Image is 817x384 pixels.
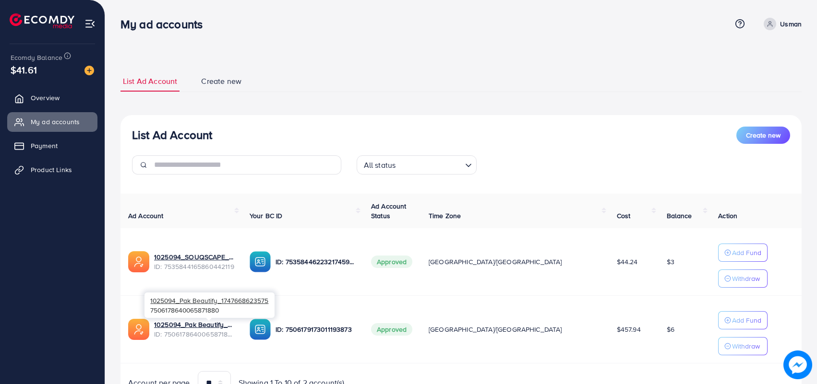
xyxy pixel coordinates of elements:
h3: My ad accounts [120,17,210,31]
span: $44.24 [617,257,638,267]
span: Ecomdy Balance [11,53,62,62]
button: Add Fund [718,311,768,329]
h3: List Ad Account [132,128,212,142]
p: Usman [780,18,802,30]
a: Payment [7,136,97,155]
span: Product Links [31,165,72,175]
img: ic-ads-acc.e4c84228.svg [128,319,149,340]
span: Balance [667,211,692,221]
input: Search for option [398,156,461,172]
span: My ad accounts [31,117,80,127]
img: ic-ads-acc.e4c84228.svg [128,251,149,272]
span: $6 [667,325,674,334]
img: menu [84,18,96,29]
a: Usman [760,18,802,30]
span: Overview [31,93,60,103]
span: Cost [617,211,631,221]
p: Withdraw [732,340,760,352]
span: ID: 7535844165860442119 [154,262,234,271]
button: Withdraw [718,337,768,355]
a: Overview [7,88,97,107]
img: image [84,66,94,75]
p: ID: 7535844622321745936 [276,256,356,268]
img: ic-ba-acc.ded83a64.svg [250,251,271,272]
span: Create new [746,130,781,140]
span: $3 [667,257,674,267]
span: Create new [201,76,241,87]
span: Ad Account [128,211,164,221]
span: ID: 7506178640065871880 [154,329,234,339]
span: Approved [371,256,412,268]
div: 7506178640065871880 [144,292,275,318]
img: logo [10,13,74,28]
p: Withdraw [732,273,760,284]
span: Your BC ID [250,211,283,221]
a: 1025094_Pak Beautify_1747668623575 [154,320,234,329]
button: Create new [736,127,790,144]
p: ID: 7506179173011193873 [276,324,356,335]
span: Time Zone [429,211,461,221]
span: 1025094_Pak Beautify_1747668623575 [150,296,268,305]
span: Approved [371,323,412,336]
span: $457.94 [617,325,641,334]
span: List Ad Account [123,76,177,87]
img: ic-ba-acc.ded83a64.svg [250,319,271,340]
img: image [783,350,812,379]
p: Add Fund [732,247,761,258]
span: $41.61 [11,63,37,77]
a: Product Links [7,160,97,179]
a: 1025094_SOUQSCAPE_1754575633337 [154,252,234,262]
button: Withdraw [718,269,768,288]
div: <span class='underline'>1025094_SOUQSCAPE_1754575633337</span></br>7535844165860442119 [154,252,234,272]
span: [GEOGRAPHIC_DATA]/[GEOGRAPHIC_DATA] [429,257,562,267]
a: My ad accounts [7,112,97,131]
div: Search for option [357,155,477,175]
span: Action [718,211,737,221]
span: Payment [31,141,58,151]
p: Add Fund [732,314,761,326]
span: Ad Account Status [371,201,407,221]
span: All status [362,158,398,172]
span: [GEOGRAPHIC_DATA]/[GEOGRAPHIC_DATA] [429,325,562,334]
button: Add Fund [718,244,768,262]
